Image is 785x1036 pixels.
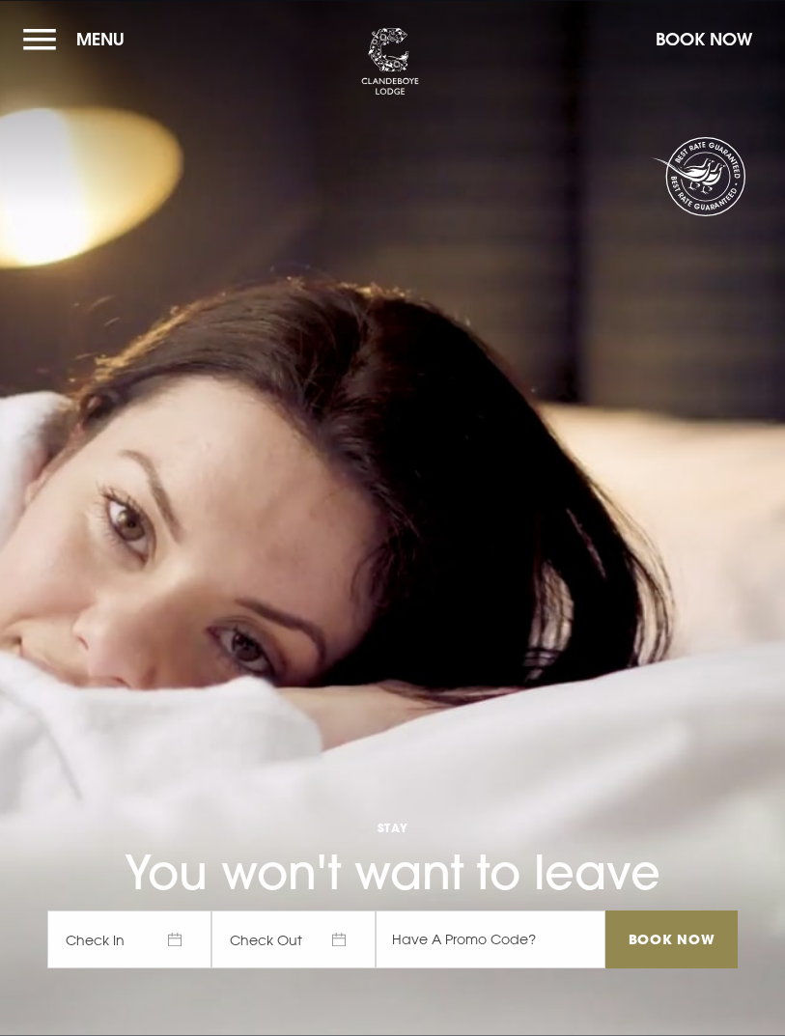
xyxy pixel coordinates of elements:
span: Check In [47,910,211,968]
span: Menu [76,28,125,50]
button: Book Now [646,18,762,60]
input: Book Now [605,910,739,968]
span: Check Out [211,910,376,968]
button: Menu [23,18,134,60]
input: Have A Promo Code? [376,910,605,968]
h1: You won't want to leave [47,755,739,901]
img: Clandeboye Lodge [361,28,419,96]
span: Stay [47,820,739,835]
